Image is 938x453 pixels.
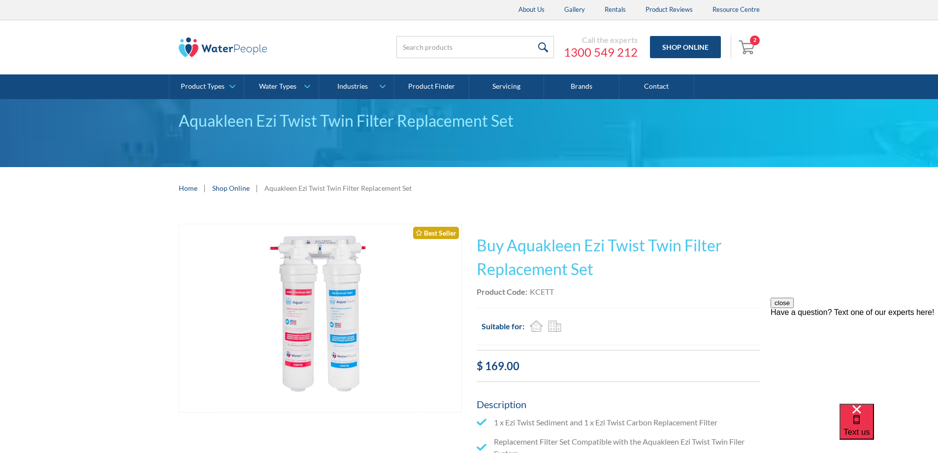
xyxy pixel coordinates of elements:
div: Aquakleen Ezi Twist Twin Filter Replacement Set [179,109,760,133]
strong: Product Code: [477,287,527,296]
h2: Suitable for: [482,320,524,332]
div: Product Types [181,82,225,91]
a: Industries [319,74,393,99]
a: Servicing [469,74,544,99]
iframe: podium webchat widget prompt [771,298,938,416]
a: Shop Online [650,36,721,58]
img: Aquakleen Ezi Twist Twin Filter Replacement Set [179,224,461,413]
div: Water Types [259,82,296,91]
h5: Description [477,397,760,412]
a: Product Finder [394,74,469,99]
a: 1300 549 212 [564,45,638,60]
a: Shop Online [212,183,250,193]
div: 2 [750,35,760,45]
input: Search products [396,36,554,58]
a: Home [179,183,197,193]
div: Aquakleen Ezi Twist Twin Filter Replacement Set [264,183,412,193]
div: $ 169.00 [477,358,760,374]
a: Contact [619,74,694,99]
a: Product Types [169,74,244,99]
a: Open cart containing 2 items [736,35,760,59]
div: KCETT [530,286,554,298]
li: 1 x Ezi Twist Sediment and 1 x Ezi Twist Carbon Replacement Filter [477,417,760,428]
img: The Water People [179,37,267,57]
div: | [255,182,259,194]
a: Water Types [244,74,319,99]
img: shopping cart [739,39,757,55]
div: Call the experts [564,35,638,45]
h1: Buy Aquakleen Ezi Twist Twin Filter Replacement Set [477,234,760,281]
div: Industries [337,82,368,91]
iframe: podium webchat widget bubble [840,404,938,453]
a: open lightbox [179,224,462,413]
div: Best Seller [413,227,459,239]
div: | [202,182,207,194]
a: Brands [544,74,619,99]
